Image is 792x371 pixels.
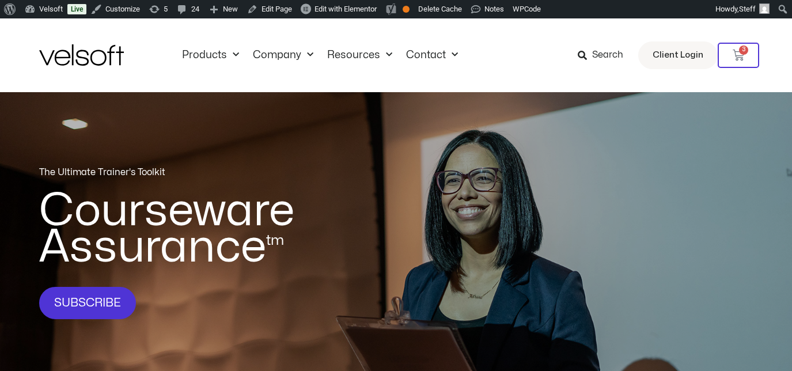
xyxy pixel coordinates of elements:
[399,49,465,62] a: ContactMenu Toggle
[578,46,631,65] a: Search
[739,46,748,55] span: 3
[175,49,465,62] nav: Menu
[653,48,703,63] span: Client Login
[246,49,320,62] a: CompanyMenu Toggle
[314,5,377,13] span: Edit with Elementor
[39,287,136,319] a: SUBSCRIBE
[67,4,86,14] a: Live
[638,41,718,69] a: Client Login
[175,49,246,62] a: ProductsMenu Toggle
[739,5,756,13] span: Steff
[403,6,410,13] div: OK
[39,193,352,266] h2: Courseware Assurance
[39,165,753,179] p: The Ultimate Trainer's Toolkit
[592,48,623,63] span: Search
[320,49,399,62] a: ResourcesMenu Toggle
[54,294,121,312] span: SUBSCRIBE
[266,234,284,247] font: tm
[718,43,759,68] a: 3
[39,44,124,66] img: Velsoft Training Materials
